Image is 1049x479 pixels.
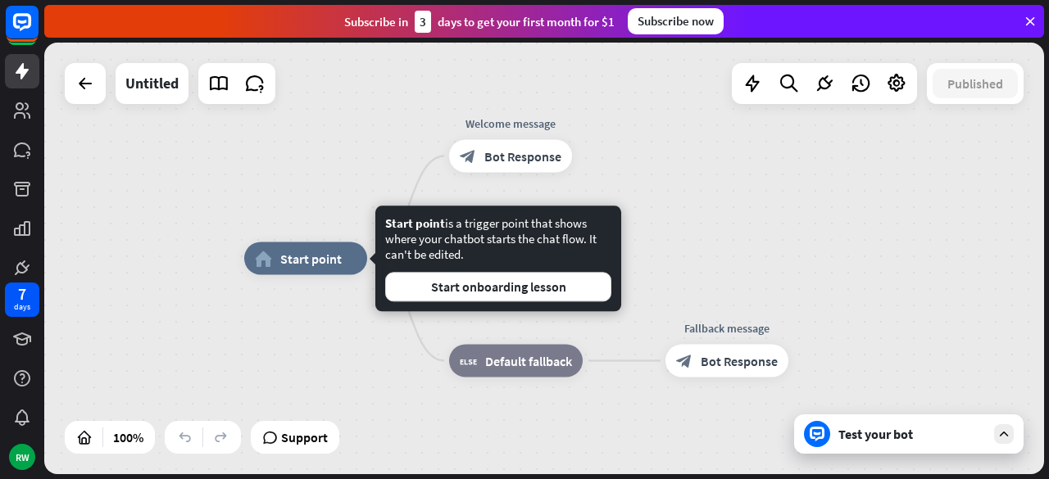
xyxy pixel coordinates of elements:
div: RW [9,444,35,470]
div: 100% [108,424,148,450]
div: Fallback message [653,320,801,337]
div: 7 [18,287,26,301]
div: Untitled [125,63,179,104]
div: is a trigger point that shows where your chatbot starts the chat flow. It can't be edited. [385,215,611,301]
span: Bot Response [701,353,778,369]
div: Subscribe in days to get your first month for $1 [344,11,615,33]
div: Welcome message [437,115,584,132]
span: Default fallback [485,353,572,369]
a: 7 days [5,282,39,317]
div: 3 [415,11,431,33]
div: days [14,301,30,313]
i: block_bot_response [676,353,693,369]
i: home_2 [255,251,272,267]
div: Subscribe now [628,8,724,34]
i: block_bot_response [460,148,476,165]
button: Published [933,69,1018,98]
button: Start onboarding lesson [385,272,611,301]
span: Support [281,424,328,450]
button: Open LiveChat chat widget [13,7,62,56]
span: Start point [280,251,342,267]
i: block_fallback [460,353,477,369]
span: Bot Response [484,148,561,165]
span: Start point [385,215,445,231]
div: Test your bot [838,426,986,442]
